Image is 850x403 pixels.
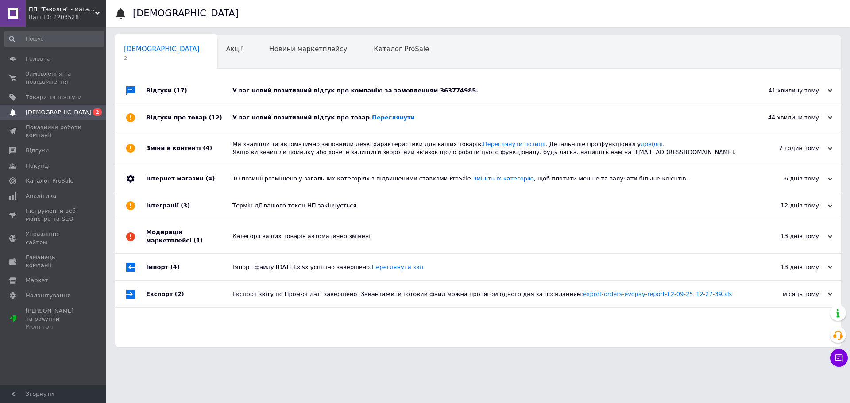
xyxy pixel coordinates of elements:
div: 13 днів тому [744,263,832,271]
span: ПП "Таволга" - магазин запчастин та інструментів [29,5,95,13]
div: 12 днів тому [744,202,832,210]
div: Інтернет магазин [146,165,232,192]
span: (3) [181,202,190,209]
div: Модерація маркетплейсі [146,219,232,253]
div: Відгуки про товар [146,104,232,131]
span: Покупці [26,162,50,170]
div: Категорії ваших товарів автоматично змінені [232,232,744,240]
div: Термін дії вашого токен НП закінчується [232,202,744,210]
div: Ваш ID: 2203528 [29,13,106,21]
div: місяць тому [744,290,832,298]
h1: [DEMOGRAPHIC_DATA] [133,8,239,19]
span: Гаманець компанії [26,253,82,269]
span: Налаштування [26,292,71,299]
input: Пошук [4,31,104,47]
div: Експорт звіту по Пром-оплаті завершено. Завантажити готовий файл можна протягом одного дня за пос... [232,290,744,298]
div: Відгуки [146,77,232,104]
span: [DEMOGRAPHIC_DATA] [124,45,200,53]
span: Відгуки [26,146,49,154]
span: Акції [226,45,243,53]
span: (12) [209,114,222,121]
button: Чат з покупцем [830,349,848,367]
div: Ми знайшли та автоматично заповнили деякі характеристики для ваших товарів. . Детальніше про функ... [232,140,744,156]
span: [DEMOGRAPHIC_DATA] [26,108,91,116]
div: Зміни в контенті [146,131,232,165]
a: Переглянути [372,114,415,121]
span: 2 [124,55,200,61]
div: Prom топ [26,323,82,331]
span: Інструменти веб-майстра та SEO [26,207,82,223]
span: Управління сайтом [26,230,82,246]
span: Новини маркетплейсу [269,45,347,53]
span: (1) [193,237,203,244]
div: Експорт [146,281,232,307]
a: Переглянути звіт [371,264,424,270]
a: Змініть їх категорію [473,175,534,182]
div: 7 годин тому [744,144,832,152]
span: Маркет [26,276,48,284]
span: (17) [174,87,187,94]
div: 41 хвилину тому [744,87,832,95]
div: 44 хвилини тому [744,114,832,122]
span: Показники роботи компанії [26,123,82,139]
div: 10 позиції розміщено у загальних категоріях з підвищеними ставками ProSale. , щоб платити менше т... [232,175,744,183]
span: (2) [175,291,184,297]
span: Товари та послуги [26,93,82,101]
span: (4) [170,264,180,270]
div: 13 днів тому [744,232,832,240]
div: У вас новий позитивний відгук про товар. [232,114,744,122]
span: (4) [205,175,215,182]
a: Переглянути позиції [483,141,545,147]
div: Імпорт [146,254,232,280]
div: Інтеграції [146,192,232,219]
span: Каталог ProSale [26,177,73,185]
span: Головна [26,55,50,63]
a: довідці [641,141,663,147]
a: export-orders-evopay-report-12-09-25_12-27-39.xls [583,291,732,297]
span: Аналітика [26,192,56,200]
span: [PERSON_NAME] та рахунки [26,307,82,331]
div: Імпорт файлу [DATE].xlsx успішно завершено. [232,263,744,271]
span: Замовлення та повідомлення [26,70,82,86]
span: (4) [203,145,212,151]
div: 6 днів тому [744,175,832,183]
span: 2 [93,108,102,116]
div: У вас новий позитивний відгук про компанію за замовленням 363774985. [232,87,744,95]
span: Каталог ProSale [374,45,429,53]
